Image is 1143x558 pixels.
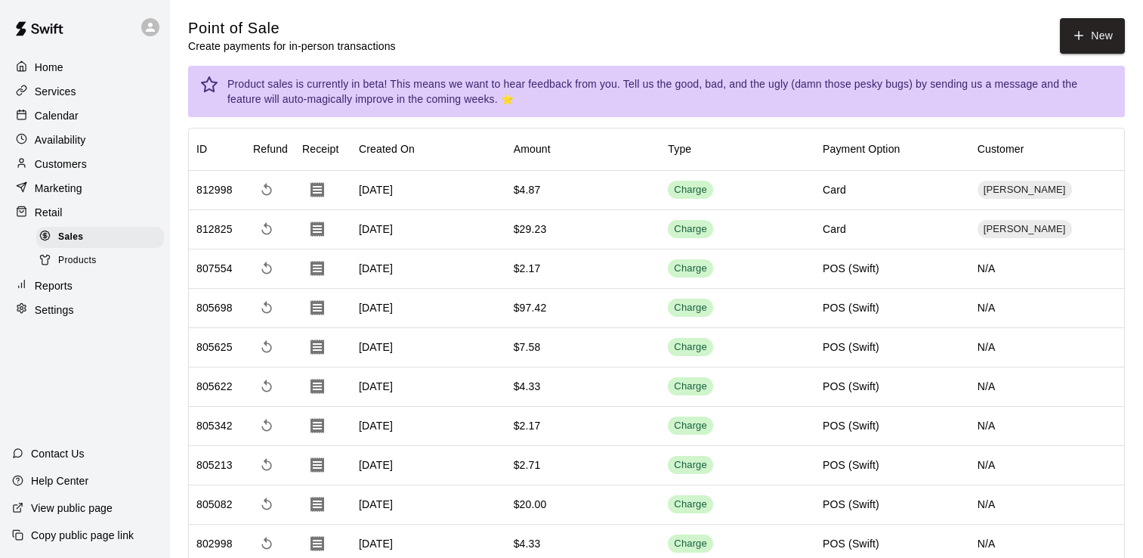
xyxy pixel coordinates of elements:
[351,485,506,525] div: [DATE]
[668,128,691,170] div: Type
[196,497,233,512] div: 805082
[302,293,332,323] button: Download Receipt
[253,451,280,479] span: Refund payment
[253,255,280,282] span: Refund payment
[514,418,541,433] div: $2.17
[674,301,707,315] div: Charge
[302,128,339,170] div: Receipt
[674,222,707,237] div: Charge
[253,491,280,518] span: Refund payment
[12,129,158,151] a: Availability
[12,201,158,224] a: Retail
[1060,18,1125,54] button: New
[660,128,815,170] div: Type
[351,328,506,367] div: [DATE]
[12,274,158,297] a: Reports
[302,371,332,401] button: Download Receipt
[36,250,164,271] div: Products
[351,289,506,328] div: [DATE]
[823,418,879,433] div: POS (Swift)
[227,70,1113,113] div: Product sales is currently in beta! This means we want to hear feedback from you. Tell us the goo...
[196,418,233,433] div: 805342
[514,261,541,276] div: $2.17
[196,379,233,394] div: 805622
[253,215,280,243] span: Refund payment
[823,339,879,355] div: POS (Swift)
[36,225,170,249] a: Sales
[35,205,63,220] p: Retail
[35,132,86,147] p: Availability
[253,333,280,361] span: Refund payment
[514,182,541,197] div: $4.87
[36,249,170,272] a: Products
[930,78,1038,90] a: sending us a message
[514,128,551,170] div: Amount
[514,300,547,315] div: $97.42
[970,328,1125,367] div: N/A
[674,340,707,355] div: Charge
[674,537,707,551] div: Charge
[823,128,900,170] div: Payment Option
[295,128,351,170] div: Receipt
[351,171,506,210] div: [DATE]
[978,222,1072,237] span: [PERSON_NAME]
[351,407,506,446] div: [DATE]
[978,128,1024,170] div: Customer
[674,498,707,512] div: Charge
[253,176,280,203] span: Refund payment
[514,497,547,512] div: $20.00
[196,261,233,276] div: 807554
[188,18,396,39] h5: Point of Sale
[12,177,158,200] a: Marketing
[359,128,415,170] div: Created On
[35,60,63,75] p: Home
[823,457,879,473] div: POS (Swift)
[58,230,83,245] span: Sales
[970,446,1125,485] div: N/A
[674,262,707,276] div: Charge
[31,528,134,543] p: Copy public page link
[351,446,506,485] div: [DATE]
[674,183,707,197] div: Charge
[978,220,1072,238] div: [PERSON_NAME]
[196,300,233,315] div: 805698
[514,379,541,394] div: $4.33
[514,536,541,551] div: $4.33
[31,501,113,516] p: View public page
[674,419,707,433] div: Charge
[35,157,87,172] p: Customers
[815,128,970,170] div: Payment Option
[12,56,158,79] a: Home
[302,175,332,205] button: Download Receipt
[12,153,158,175] a: Customers
[302,489,332,519] button: Download Receipt
[823,379,879,394] div: POS (Swift)
[246,128,295,170] div: Refund
[970,407,1125,446] div: N/A
[189,128,246,170] div: ID
[823,222,846,237] div: Card
[514,457,541,473] div: $2.71
[970,128,1125,170] div: Customer
[978,181,1072,199] div: [PERSON_NAME]
[196,536,233,551] div: 802998
[196,222,233,237] div: 812825
[674,458,707,473] div: Charge
[196,457,233,473] div: 805213
[12,80,158,103] a: Services
[253,294,280,321] span: Refund payment
[674,380,707,394] div: Charge
[12,299,158,321] a: Settings
[253,530,280,557] span: Refund payment
[253,373,280,400] span: Refund payment
[196,339,233,355] div: 805625
[35,181,82,196] p: Marketing
[514,339,541,355] div: $7.58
